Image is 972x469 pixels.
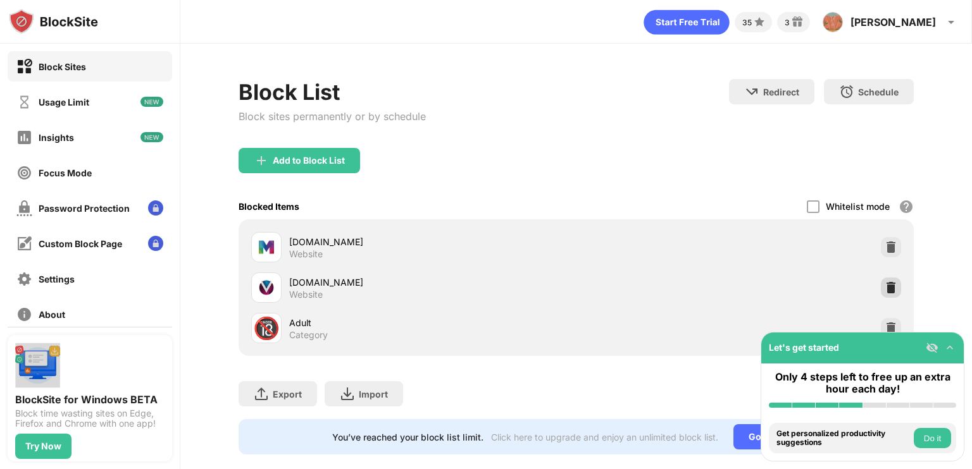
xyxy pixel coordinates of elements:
div: Schedule [858,87,899,97]
img: about-off.svg [16,307,32,322]
div: About [39,309,65,320]
div: Usage Limit [39,97,89,107]
img: ACg8ocLKEkgWiOoqd5ZqOQpwQ4mBcO4MTrFD8yO2F7Lw0pZL3Povv8s=s96-c [823,12,843,32]
img: focus-off.svg [16,165,32,181]
img: favicons [259,280,274,295]
div: [DOMAIN_NAME] [289,276,576,289]
div: animation [644,9,730,35]
div: Try Now [25,441,61,451]
div: Block sites permanently or by schedule [239,110,426,123]
div: Whitelist mode [826,201,890,212]
img: insights-off.svg [16,130,32,145]
img: eye-not-visible.svg [926,341,938,354]
button: Do it [914,428,951,448]
div: BlockSite for Windows BETA [15,393,165,406]
div: [DOMAIN_NAME] [289,235,576,248]
div: Click here to upgrade and enjoy an unlimited block list. [491,432,718,442]
img: push-desktop.svg [15,343,61,388]
div: Block time wasting sites on Edge, Firefox and Chrome with one app! [15,408,165,429]
div: 🔞 [253,315,280,341]
div: Only 4 steps left to free up an extra hour each day! [769,371,956,395]
img: lock-menu.svg [148,200,163,216]
img: settings-off.svg [16,271,32,287]
div: Insights [39,132,74,143]
div: Website [289,289,323,300]
img: block-on.svg [16,59,32,75]
div: Blocked Items [239,201,299,212]
div: Export [273,389,302,399]
img: customize-block-page-off.svg [16,236,32,252]
img: favicons [259,240,274,255]
div: Adult [289,316,576,329]
img: new-icon.svg [140,97,163,107]
img: new-icon.svg [140,132,163,142]
img: reward-small.svg [790,15,805,30]
div: Settings [39,274,75,284]
div: Custom Block Page [39,238,122,249]
div: Category [289,329,328,341]
div: 35 [742,18,752,27]
img: password-protection-off.svg [16,200,32,216]
div: Let's get started [769,342,839,353]
div: Import [359,389,388,399]
img: logo-blocksite.svg [9,9,98,34]
img: lock-menu.svg [148,236,163,251]
div: Block Sites [39,61,86,72]
div: Focus Mode [39,167,92,178]
div: Website [289,248,323,260]
img: points-small.svg [752,15,767,30]
div: [PERSON_NAME] [850,16,936,28]
img: time-usage-off.svg [16,94,32,110]
div: Get personalized productivity suggestions [776,429,911,448]
img: omni-setup-toggle.svg [944,341,956,354]
div: You’ve reached your block list limit. [332,432,483,442]
div: Password Protection [39,203,130,214]
div: Add to Block List [273,155,345,166]
div: Redirect [763,87,799,97]
div: 3 [785,18,790,27]
div: Go Unlimited [733,424,820,449]
div: Block List [239,79,426,105]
